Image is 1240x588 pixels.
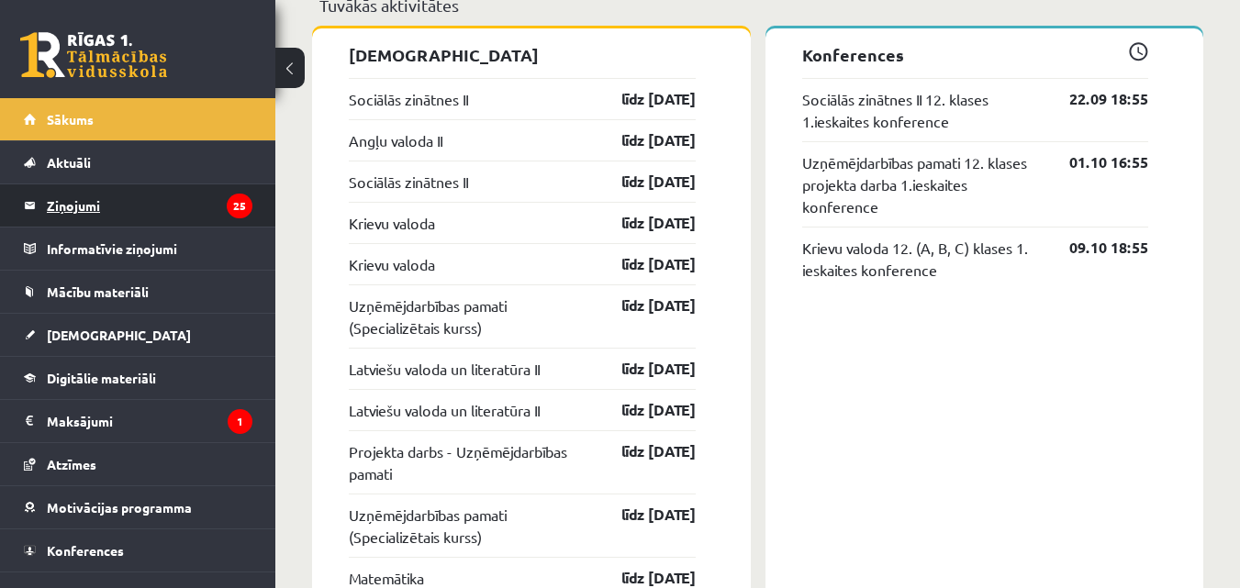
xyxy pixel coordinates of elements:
a: Sociālās zinātnes II 12. klases 1.ieskaites konference [802,88,1043,132]
a: līdz [DATE] [589,358,696,380]
a: Latviešu valoda un literatūra II [349,399,540,421]
p: Konferences [802,42,1149,67]
a: [DEMOGRAPHIC_DATA] [24,314,252,356]
a: Krievu valoda 12. (A, B, C) klases 1. ieskaites konference [802,237,1043,281]
a: Angļu valoda II [349,129,442,151]
span: Atzīmes [47,456,96,472]
legend: Ziņojumi [47,184,252,227]
a: Latviešu valoda un literatūra II [349,358,540,380]
span: Motivācijas programma [47,499,192,516]
a: Informatīvie ziņojumi [24,227,252,270]
a: Sociālās zinātnes II [349,171,468,193]
legend: Maksājumi [47,400,252,442]
a: Sākums [24,98,252,140]
a: līdz [DATE] [589,88,696,110]
a: Sociālās zinātnes II [349,88,468,110]
a: līdz [DATE] [589,253,696,275]
a: līdz [DATE] [589,294,696,316]
a: Krievu valoda [349,212,435,234]
i: 25 [227,194,252,218]
a: Motivācijas programma [24,486,252,528]
a: Konferences [24,529,252,571]
a: līdz [DATE] [589,504,696,526]
a: Digitālie materiāli [24,357,252,399]
a: Rīgas 1. Tālmācības vidusskola [20,32,167,78]
a: 22.09 18:55 [1042,88,1148,110]
a: Maksājumi1 [24,400,252,442]
a: Uzņēmējdarbības pamati (Specializētais kurss) [349,504,589,548]
a: Uzņēmējdarbības pamati (Specializētais kurss) [349,294,589,338]
a: līdz [DATE] [589,129,696,151]
a: līdz [DATE] [589,399,696,421]
span: Aktuāli [47,154,91,171]
a: Aktuāli [24,141,252,183]
a: līdz [DATE] [589,440,696,462]
a: līdz [DATE] [589,171,696,193]
a: Atzīmes [24,443,252,485]
a: Ziņojumi25 [24,184,252,227]
a: Uzņēmējdarbības pamati 12. klases projekta darba 1.ieskaites konference [802,151,1043,217]
span: Digitālie materiāli [47,370,156,386]
a: 01.10 16:55 [1042,151,1148,173]
a: Projekta darbs - Uzņēmējdarbības pamati [349,440,589,484]
i: 1 [228,409,252,434]
legend: Informatīvie ziņojumi [47,227,252,270]
a: 09.10 18:55 [1042,237,1148,259]
a: līdz [DATE] [589,212,696,234]
span: Mācību materiāli [47,283,149,300]
span: Konferences [47,542,124,559]
a: Krievu valoda [349,253,435,275]
span: [DEMOGRAPHIC_DATA] [47,327,191,343]
a: Mācību materiāli [24,271,252,313]
p: [DEMOGRAPHIC_DATA] [349,42,696,67]
span: Sākums [47,111,94,128]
